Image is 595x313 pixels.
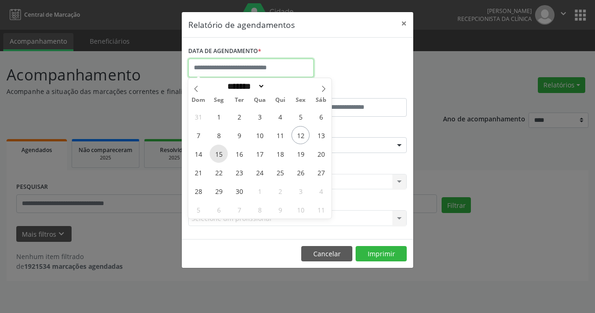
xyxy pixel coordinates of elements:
[291,145,310,163] span: Setembro 19, 2025
[291,182,310,200] span: Outubro 3, 2025
[291,163,310,181] span: Setembro 26, 2025
[300,84,407,98] label: ATÉ
[251,200,269,219] span: Outubro 8, 2025
[312,107,330,126] span: Setembro 6, 2025
[210,182,228,200] span: Setembro 29, 2025
[188,19,295,31] h5: Relatório de agendamentos
[291,107,310,126] span: Setembro 5, 2025
[312,163,330,181] span: Setembro 27, 2025
[395,12,413,35] button: Close
[230,200,248,219] span: Outubro 7, 2025
[189,182,207,200] span: Setembro 28, 2025
[291,126,310,144] span: Setembro 12, 2025
[265,81,296,91] input: Year
[210,200,228,219] span: Outubro 6, 2025
[189,107,207,126] span: Agosto 31, 2025
[251,163,269,181] span: Setembro 24, 2025
[311,97,331,103] span: Sáb
[312,182,330,200] span: Outubro 4, 2025
[271,163,289,181] span: Setembro 25, 2025
[224,81,265,91] select: Month
[188,44,261,59] label: DATA DE AGENDAMENTO
[270,97,291,103] span: Qui
[230,107,248,126] span: Setembro 2, 2025
[210,163,228,181] span: Setembro 22, 2025
[271,145,289,163] span: Setembro 18, 2025
[251,126,269,144] span: Setembro 10, 2025
[229,97,250,103] span: Ter
[312,200,330,219] span: Outubro 11, 2025
[271,107,289,126] span: Setembro 4, 2025
[271,126,289,144] span: Setembro 11, 2025
[251,182,269,200] span: Outubro 1, 2025
[210,145,228,163] span: Setembro 15, 2025
[230,145,248,163] span: Setembro 16, 2025
[250,97,270,103] span: Qua
[210,126,228,144] span: Setembro 8, 2025
[291,200,310,219] span: Outubro 10, 2025
[291,97,311,103] span: Sex
[210,107,228,126] span: Setembro 1, 2025
[251,107,269,126] span: Setembro 3, 2025
[312,126,330,144] span: Setembro 13, 2025
[271,200,289,219] span: Outubro 9, 2025
[356,246,407,262] button: Imprimir
[271,182,289,200] span: Outubro 2, 2025
[312,145,330,163] span: Setembro 20, 2025
[301,246,352,262] button: Cancelar
[230,126,248,144] span: Setembro 9, 2025
[189,145,207,163] span: Setembro 14, 2025
[209,97,229,103] span: Seg
[189,163,207,181] span: Setembro 21, 2025
[189,200,207,219] span: Outubro 5, 2025
[189,126,207,144] span: Setembro 7, 2025
[251,145,269,163] span: Setembro 17, 2025
[188,97,209,103] span: Dom
[230,182,248,200] span: Setembro 30, 2025
[230,163,248,181] span: Setembro 23, 2025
